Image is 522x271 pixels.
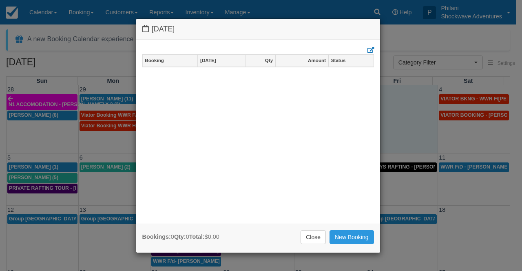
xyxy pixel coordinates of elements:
[246,55,275,66] a: Qty
[329,55,374,66] a: Status
[189,233,205,240] strong: Total:
[142,233,171,240] strong: Bookings:
[198,55,245,66] a: [DATE]
[142,25,374,33] h4: [DATE]
[143,55,198,66] a: Booking
[142,233,219,241] div: 0 0 $0.00
[301,230,326,244] a: Close
[330,230,374,244] a: New Booking
[174,233,186,240] strong: Qty:
[276,55,328,66] a: Amount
